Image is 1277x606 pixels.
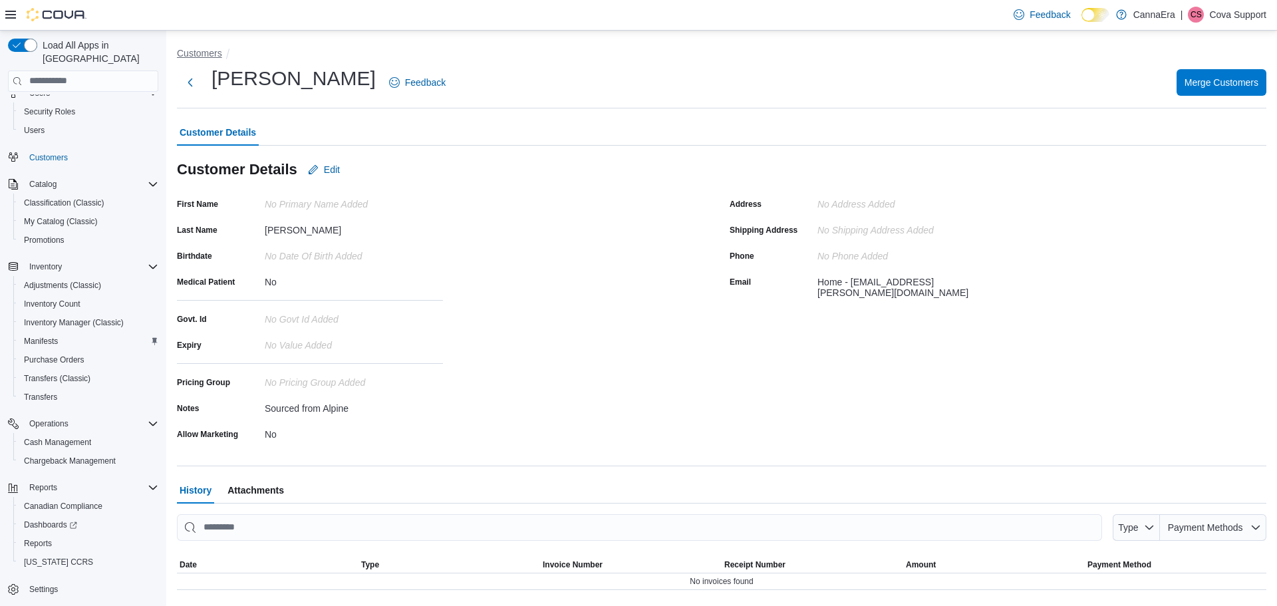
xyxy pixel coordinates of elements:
button: Edit [303,156,345,183]
span: Receipt Number [724,559,785,570]
button: Promotions [13,231,164,249]
div: No Address added [817,194,996,210]
label: Last Name [177,225,217,235]
a: Transfers (Classic) [19,371,96,386]
span: Payment Methods [1168,522,1243,533]
h1: [PERSON_NAME] [212,65,376,92]
span: Inventory [29,261,62,272]
a: Feedback [1008,1,1075,28]
button: Invoice Number [540,557,722,573]
input: This is a search bar. As you type, the results lower in the page will automatically filter. [177,514,1102,541]
span: Amount [906,559,936,570]
h3: Customer Details [177,162,297,178]
span: Transfers [24,392,57,402]
span: No invoices found [690,576,753,587]
div: No Govt Id added [265,309,443,325]
a: Dashboards [13,516,164,534]
span: Settings [29,584,58,595]
label: Expiry [177,340,202,351]
button: Canadian Compliance [13,497,164,516]
div: No Phone added [817,245,888,261]
button: Reports [24,480,63,496]
button: Transfers [13,388,164,406]
span: Transfers [19,389,158,405]
span: Customers [24,149,158,166]
span: Chargeback Management [19,453,158,469]
a: Settings [24,581,63,597]
a: [US_STATE] CCRS [19,554,98,570]
span: Operations [29,418,69,429]
button: Settings [3,579,164,599]
span: CS [1191,7,1202,23]
span: Type [1118,522,1138,533]
span: Cash Management [24,437,91,448]
nav: An example of EuiBreadcrumbs [177,47,1266,63]
a: Users [19,122,50,138]
a: Promotions [19,232,70,248]
button: Chargeback Management [13,452,164,470]
button: Type [1113,514,1161,541]
a: Security Roles [19,104,80,120]
span: Feedback [1030,8,1070,21]
button: [US_STATE] CCRS [13,553,164,571]
label: Medical Patient [177,277,235,287]
span: Edit [324,163,340,176]
a: Cash Management [19,434,96,450]
span: Inventory Manager (Classic) [24,317,124,328]
button: Cash Management [13,433,164,452]
div: No value added [265,335,443,351]
span: Classification (Classic) [19,195,158,211]
button: Operations [3,414,164,433]
span: Type [361,559,379,570]
button: Users [13,121,164,140]
label: Address [730,199,762,210]
button: Inventory Manager (Classic) [13,313,164,332]
span: Catalog [29,179,57,190]
span: Canadian Compliance [24,501,102,512]
a: Manifests [19,333,63,349]
span: Customer Details [180,119,256,146]
span: Transfers (Classic) [24,373,90,384]
button: Adjustments (Classic) [13,276,164,295]
label: Govt. Id [177,314,207,325]
span: Load All Apps in [GEOGRAPHIC_DATA] [37,39,158,65]
span: Users [24,125,45,136]
span: Adjustments (Classic) [24,280,101,291]
span: Date [180,559,197,570]
span: Promotions [24,235,65,245]
input: Dark Mode [1081,8,1109,22]
span: Security Roles [19,104,158,120]
button: Operations [24,416,74,432]
span: Purchase Orders [24,355,84,365]
span: Reports [24,480,158,496]
a: Dashboards [19,517,82,533]
span: Dashboards [19,517,158,533]
span: Settings [24,581,158,597]
p: | [1181,7,1183,23]
button: Payment Method [1085,557,1266,573]
button: Customers [3,148,164,167]
span: Inventory [24,259,158,275]
span: Cash Management [19,434,158,450]
span: My Catalog (Classic) [19,214,158,229]
div: No Shipping Address added [817,220,996,235]
button: Reports [3,478,164,497]
span: Adjustments (Classic) [19,277,158,293]
a: Customers [24,150,73,166]
button: Catalog [3,175,164,194]
span: Feedback [405,76,446,89]
img: Cova [27,8,86,21]
span: Users [19,122,158,138]
button: Classification (Classic) [13,194,164,212]
p: Cova Support [1209,7,1266,23]
span: Promotions [19,232,158,248]
label: Phone [730,251,754,261]
button: Type [358,557,540,573]
div: No [265,271,443,287]
div: [PERSON_NAME] [265,220,443,235]
a: Transfers [19,389,63,405]
span: Washington CCRS [19,554,158,570]
span: Transfers (Classic) [19,371,158,386]
button: Merge Customers [1177,69,1266,96]
span: Inventory Manager (Classic) [19,315,158,331]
